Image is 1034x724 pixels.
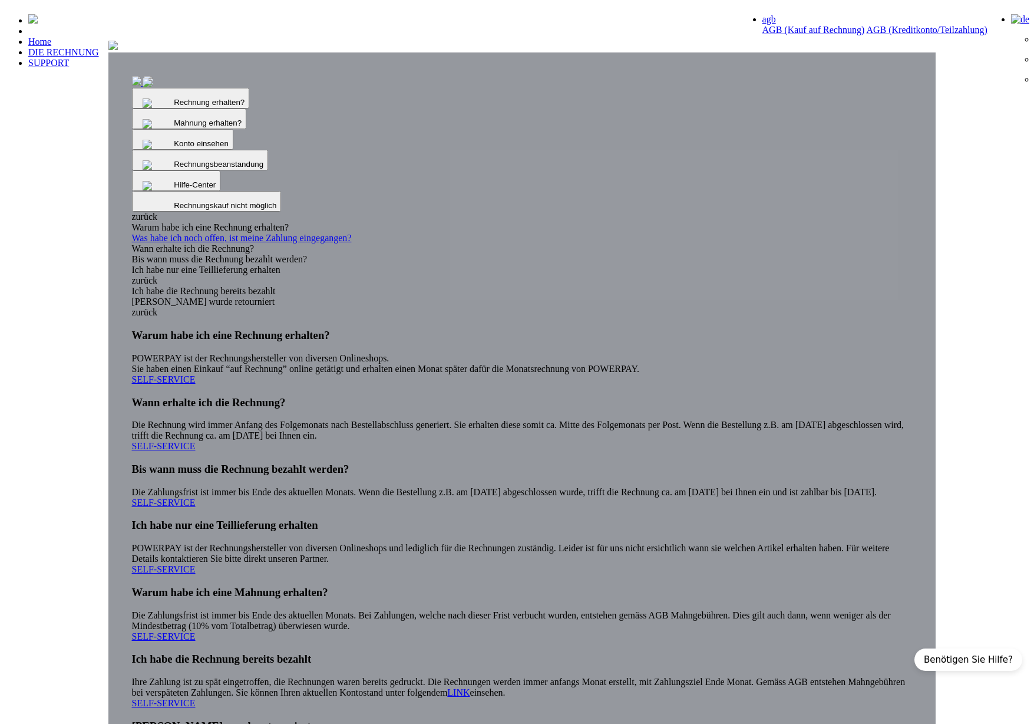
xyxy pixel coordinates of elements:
[174,119,242,127] span: Mahnung erhalten?
[140,137,175,152] img: qb_warning.svg
[140,116,175,131] img: qb_search.svg
[140,75,175,90] img: qb_bill.svg
[132,243,912,254] div: Wann erhalte ich die Rechnung?
[132,117,247,127] a: Mahnung erhalten?
[140,178,175,193] img: qb_close.svg
[1011,14,1029,25] img: de
[132,519,912,575] div: POWERPAY ist der Rechnungshersteller von diversen Onlineshops und lediglich für die Rechnungen zu...
[132,88,250,108] button: Rechnung erhalten?
[132,159,269,169] a: Rechnungsbeanstandung
[132,254,912,265] div: Bis wann muss die Rechnung bezahlt werden?
[174,180,216,189] span: Hilfe-Center
[132,108,247,129] button: Mahnung erhalten?
[132,586,912,642] div: Die Zahlungsfrist ist immer bis Ende des aktuellen Monats. Bei Zahlungen, welche nach dieser Fris...
[132,179,221,189] a: Hilfe-Center
[132,275,912,286] div: zurück
[140,157,175,173] img: qb_help.svg
[28,37,51,47] a: Home
[132,498,196,508] a: SELF-SERVICE
[132,519,912,532] h3: Ich habe nur eine Teillieferung erhalten
[132,265,912,275] div: Ich habe nur eine Teillieferung erhalten
[132,286,912,297] div: Ich habe die Rechnung bereits bezahlt
[132,564,196,574] a: SELF-SERVICE
[132,222,912,233] div: Warum habe ich eine Rechnung erhalten?
[132,698,196,708] a: SELF-SERVICE
[132,191,282,212] button: Rechnungskauf nicht möglich
[140,96,175,111] img: qb_bell.svg
[762,25,865,35] a: AGB (Kauf auf Rechnung)
[132,97,250,107] a: Rechnung erhalten?
[28,47,99,57] a: DIE RECHNUNG
[132,307,158,317] a: zurück
[866,25,987,35] a: AGB (Kreditkonto/Teilzahlung)
[132,329,912,385] div: POWERPAY ist der Rechnungshersteller von diversen Onlineshops. Sie haben einen Einkauf “auf Rechn...
[108,41,118,50] img: title-powerpay_de.svg
[132,129,233,150] button: Konto einsehen
[174,98,245,107] span: Rechnung erhalten?
[132,138,233,148] a: Konto einsehen
[762,14,776,24] a: agb
[132,653,912,709] div: Ihre Zahlung ist zu spät eingetroffen, die Rechnungen waren bereits gedruckt. Die Rechnungen werd...
[132,586,912,599] h3: Warum habe ich eine Mahnung erhalten?
[132,329,912,342] h3: Warum habe ich eine Rechnung erhalten?
[132,631,196,641] a: SELF-SERVICE
[28,58,69,68] a: SUPPORT
[132,200,282,210] a: Rechnungskauf nicht möglich
[132,463,912,476] h3: Bis wann muss die Rechnung bezahlt werden?
[132,170,221,191] button: Hilfe-Center
[174,139,229,148] span: Konto einsehen
[914,649,1022,671] div: Benötigen Sie Hilfe?
[132,212,912,222] div: zurück
[132,441,196,451] a: SELF-SERVICE
[132,297,912,307] div: [PERSON_NAME] wurde retourniert
[174,201,276,210] span: Rechnungskauf nicht möglich
[132,76,141,85] img: single_invoice_powerpay_de.jpg
[132,396,912,452] div: Die Rechnung wird immer Anfang des Folgemonats nach Bestellabschluss generiert. Sie erhalten dies...
[132,233,912,243] a: Was habe ich noch offen, ist meine Zahlung eingegangen?
[28,14,38,24] img: logo-powerpay-white.svg
[132,653,912,666] h3: Ich habe die Rechnung bereits bezahlt
[132,374,196,384] a: SELF-SERVICE
[132,150,269,170] button: Rechnungsbeanstandung
[132,396,912,409] h3: Wann erhalte ich die Rechnung?
[174,160,263,169] span: Rechnungsbeanstandung
[132,463,912,508] div: Die Zahlungsfrist ist immer bis Ende des aktuellen Monats. Wenn die Bestellung z.B. am [DATE] abg...
[447,687,470,697] a: LINK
